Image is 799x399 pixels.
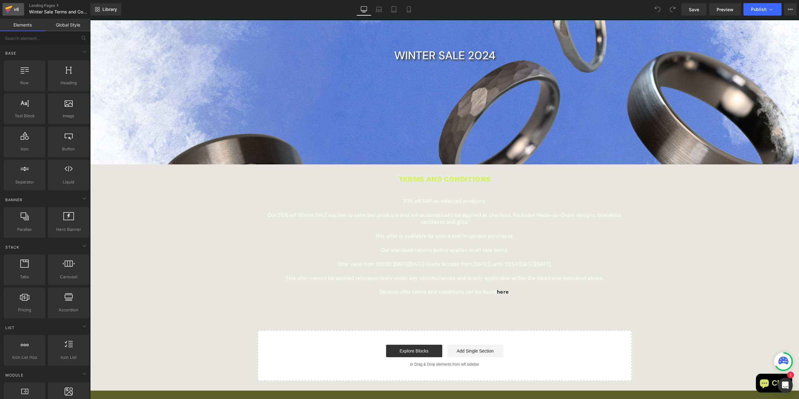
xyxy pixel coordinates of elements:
span: Carousel [50,274,87,280]
span: Banner [5,197,23,203]
p: Our standard returns policy applies to all sale items. [167,228,542,235]
a: Global Style [45,19,91,31]
a: Landing Pages [29,3,101,8]
a: Mobile [401,3,416,16]
p: Offer valid from 00:00 [DATE][DATE] (Early Access from [DATE]) until 23:59 [DATE][DATE]. [167,242,542,249]
span: Tabs [6,274,43,280]
span: Stack [5,244,20,250]
a: Tablet [386,3,401,16]
span: Separator [6,179,43,185]
span: Icon [6,146,43,152]
span: Row [6,80,43,86]
a: v6 [2,3,24,16]
button: Redo [666,3,679,16]
button: More [784,3,797,16]
span: This offer cannot be applied retrospectively under any circumstances and is only applicable withi... [195,256,513,263]
a: Preview [709,3,741,16]
span: Winter Sale Terms and Conditions [29,9,89,14]
a: Laptop [371,3,386,16]
span: Icon List [50,354,87,361]
a: Desktop [356,3,371,16]
span: List [5,325,15,331]
div: Open Intercom Messenger [778,378,793,393]
span: Base [5,50,17,56]
p: 20% off RRP on selected products. [167,179,542,186]
button: Undo [651,3,664,16]
a: Explore Blocks [296,326,352,338]
span: Accordion [50,307,87,313]
span: Image [50,113,87,119]
span: Library [102,7,117,12]
span: Parallax [6,226,43,233]
span: Hero Banner [50,226,87,233]
p: General offer terms and conditions can be found . [167,270,542,277]
span: Icon List Hoz [6,354,43,361]
a: Add Single Section [357,326,413,338]
a: here [407,270,419,276]
span: Module [5,372,24,378]
inbox-online-store-chat: Shopify online store chat [664,355,704,375]
p: or Drag & Drop elements from left sidebar [177,343,532,348]
span: Button [50,146,87,152]
span: Preview [717,6,733,13]
a: New Library [91,3,121,16]
span: Pricing [6,307,43,313]
p: This offer is available for online and in-person purchases. [167,214,542,221]
span: Text Block [6,113,43,119]
button: Publish [743,3,782,16]
span: Liquid [50,179,87,185]
span: Publish [751,7,767,12]
span: Save [689,6,699,13]
span: Heading [50,80,87,86]
div: v6 [12,5,20,13]
p: Our 20% off Winter SALE applies to selected products and will automatically be applied at checkou... [167,193,542,207]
